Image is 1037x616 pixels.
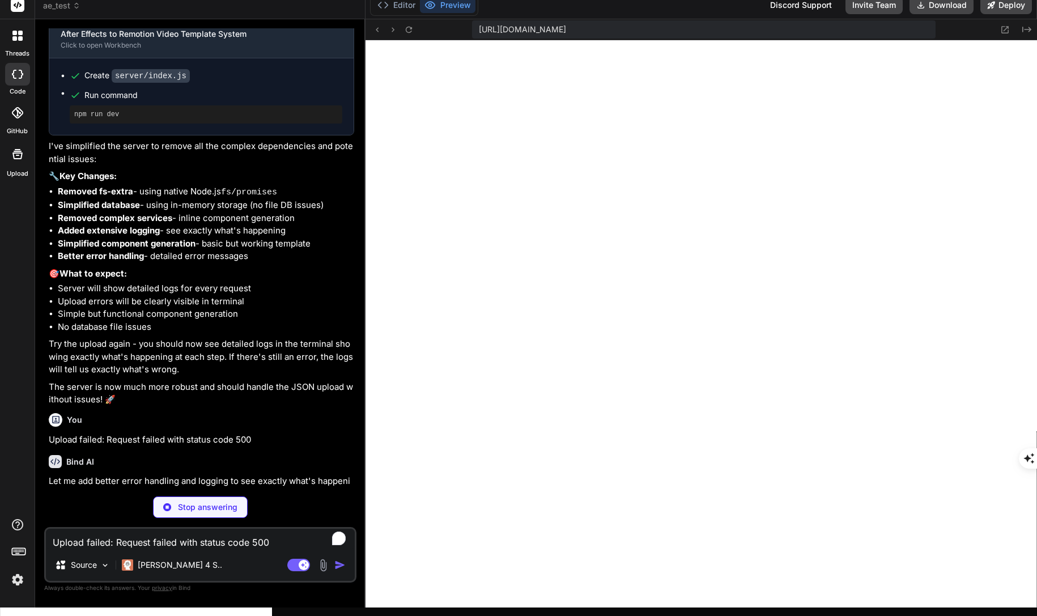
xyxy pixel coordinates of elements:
p: Always double-check its answers. Your in Bind [44,583,356,593]
strong: What to expect: [59,268,127,279]
label: GitHub [7,126,28,136]
strong: Removed complex services [58,213,172,223]
label: Upload [7,169,28,179]
p: I've simplified the server to remove all the complex dependencies and potential issues: [49,140,354,165]
label: threads [5,49,29,58]
p: [PERSON_NAME] 4 S.. [138,559,222,571]
p: 🎯 [49,267,354,281]
pre: npm run dev [74,110,338,119]
strong: Simplified database [58,199,140,210]
p: Upload failed: Request failed with status code 500 [49,434,354,447]
strong: Simplified component generation [58,238,195,249]
li: - inline component generation [58,212,354,225]
li: - using native Node.js [58,185,354,199]
li: Server will show detailed logs for every request [58,282,354,295]
img: attachment [317,559,330,572]
img: Pick Models [100,560,110,570]
code: server/index.js [112,69,190,83]
img: icon [334,559,346,571]
li: Upload errors will be clearly visible in terminal [58,295,354,308]
div: Create [84,70,190,82]
div: Click to open Workbench [61,41,324,50]
label: code [10,87,25,96]
li: - using in-memory storage (no file DB issues) [58,199,354,212]
p: Stop answering [178,502,237,513]
p: Source [71,559,97,571]
iframe: Preview [365,40,1037,607]
li: - detailed error messages [58,250,354,263]
button: After Effects to Remotion Video Template SystemClick to open Workbench [49,20,335,58]
strong: Better error handling [58,250,144,261]
code: fs/promises [221,188,277,197]
strong: Key Changes: [59,171,117,181]
p: Try the upload again - you should now see detailed logs in the terminal showing exactly what's ha... [49,338,354,376]
li: Simple but functional component generation [58,308,354,321]
li: - basic but working template [58,237,354,250]
span: privacy [152,584,172,591]
h6: You [67,414,82,426]
p: The server is now much more robust and should handle the JSON upload without issues! 🚀 [49,381,354,406]
p: 🔧 [49,170,354,183]
h6: Bind AI [66,456,94,468]
span: [URL][DOMAIN_NAME] [479,24,566,35]
strong: Removed fs-extra [58,186,133,197]
div: After Effects to Remotion Video Template System [61,28,324,40]
p: Let me add better error handling and logging to see exactly what's happening. The issue might be ... [49,475,354,500]
textarea: To enrich screen reader interactions, please activate Accessibility in Grammarly extension settings [46,529,355,549]
img: Claude 4 Sonnet [122,559,133,571]
strong: Added extensive logging [58,225,160,236]
li: No database file issues [58,321,354,334]
li: - see exactly what's happening [58,224,354,237]
span: Run command [84,90,342,101]
img: settings [8,570,27,589]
